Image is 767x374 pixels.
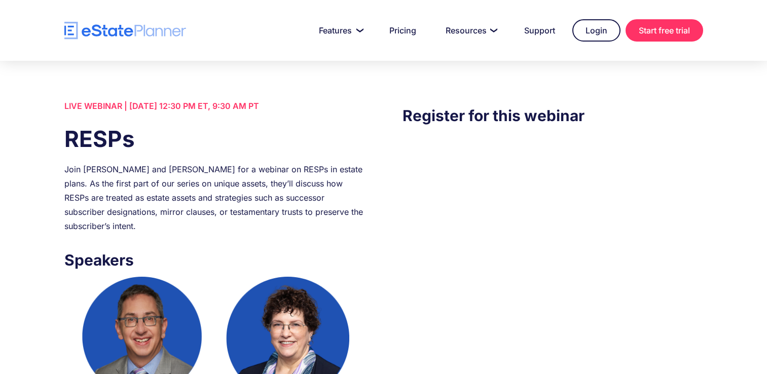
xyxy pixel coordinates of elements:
[512,20,567,41] a: Support
[64,99,364,113] div: LIVE WEBINAR | [DATE] 12:30 PM ET, 9:30 AM PT
[64,123,364,155] h1: RESPs
[377,20,428,41] a: Pricing
[64,22,186,40] a: home
[433,20,507,41] a: Resources
[403,104,703,127] h3: Register for this webinar
[626,19,703,42] a: Start free trial
[64,162,364,233] div: Join [PERSON_NAME] and [PERSON_NAME] for a webinar on RESPs in estate plans. As the first part of...
[307,20,372,41] a: Features
[403,147,703,329] iframe: Form 0
[572,19,620,42] a: Login
[64,248,364,272] h3: Speakers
